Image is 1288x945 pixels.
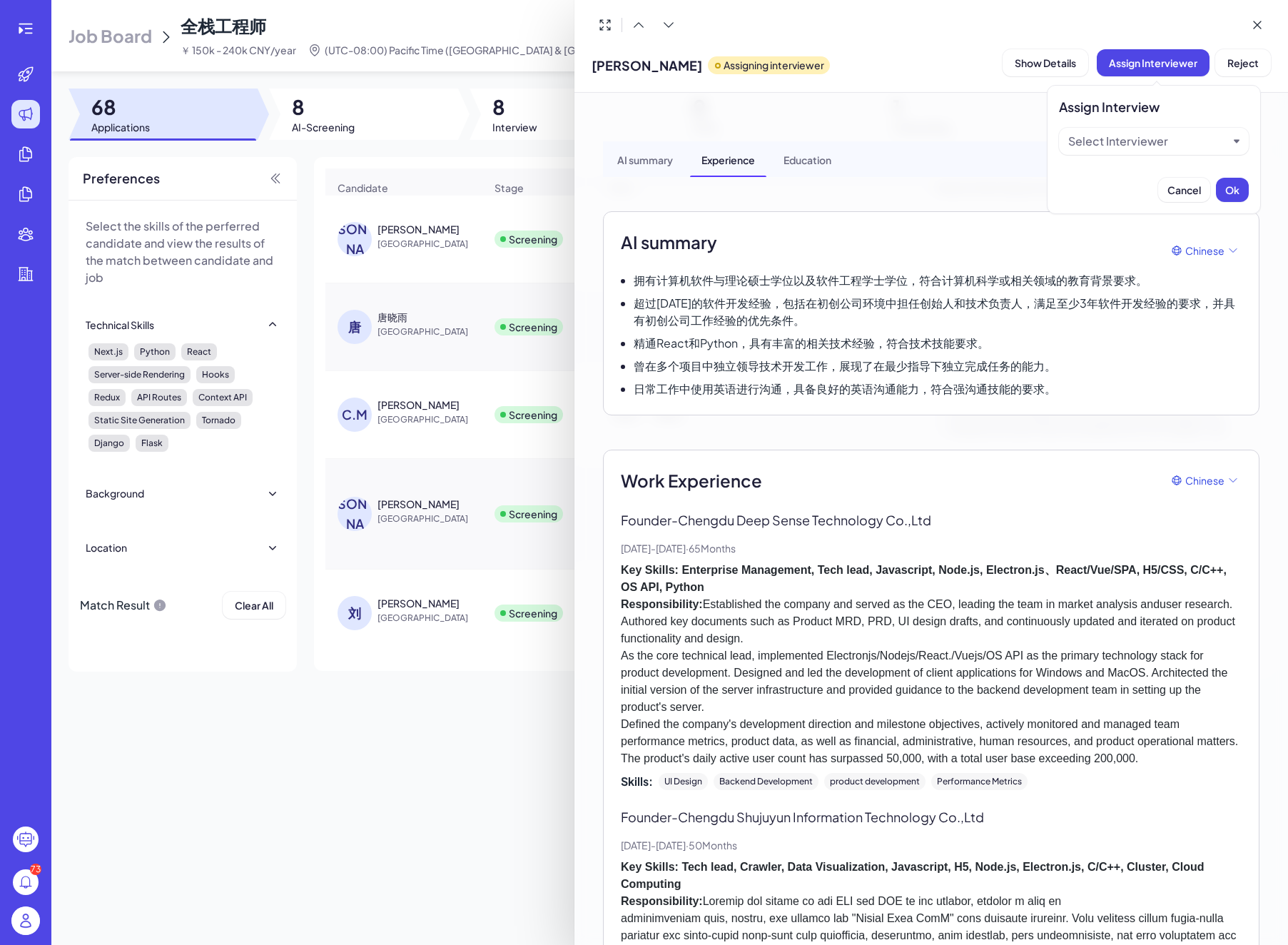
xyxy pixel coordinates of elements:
p: 超过[DATE]的软件开发经验，包括在初创公司环境中担任创始人和技术负责人，满足至少3年软件开发经验的要求，并具有初创公司工作经验的优先条件。 [634,295,1242,329]
p: Founder - Chengdu Deep Sense Technology Co.,Ltd [621,510,1242,530]
div: product development [824,773,926,790]
div: UI Design [659,773,708,790]
button: Reject [1215,49,1271,76]
span: Show Details [1015,56,1076,69]
button: Select Interviewer [1068,133,1228,150]
span: Chinese [1185,473,1224,488]
p: Founder - Chengdu Shujuyun Information Technology Co.,Ltd [621,807,1242,827]
span: Cancel [1167,183,1201,196]
span: Chinese [1185,243,1224,258]
div: Assign Interview [1059,97,1249,116]
div: Show Interview & Comments [603,110,1259,124]
p: 曾在多个项目中独立领导技术开发工作，展现了在最少指导下独立完成任务的能力。 [634,358,1056,375]
span: Ok [1225,183,1239,196]
span: Work Experience [621,468,762,493]
button: Ok [1216,178,1249,202]
p: [DATE] - [DATE] · 50 Months [621,838,1242,853]
div: Experience [690,141,766,177]
span: Skills: [621,773,653,790]
p: 精通React和Python，具有丰富的相关技术经验，符合技术技能要求。 [634,335,989,352]
span: Reject [1227,56,1259,69]
div: AI summary [606,141,684,177]
p: Established the company and served as the CEO, leading the team in market analysis anduser resear... [621,562,1242,767]
div: Backend Development [714,773,818,790]
button: Show Details [1003,49,1088,76]
strong: Key Skills: Enterprise Management, Tech lead, Javascript, Node.js, Electron.js、React/Vue/SPA, H5/... [621,564,1227,610]
span: [PERSON_NAME] [592,56,702,75]
div: Performance Metrics [931,773,1028,790]
strong: Key Skills: Tech lead, Crawler, Data Visualization, Javascript, H5, Node.js, Electron.js, C/C++, ... [621,861,1204,907]
p: Assigning interviewer [724,58,824,73]
h2: AI summary [621,229,717,255]
p: [DATE] - [DATE] · 65 Months [621,541,1242,556]
button: Assign Interviewer [1097,49,1210,76]
p: 拥有计算机软件与理论硕士学位以及软件工程学士学位，符合计算机科学或相关领域的教育背景要求。 [634,272,1147,289]
div: Select Interviewer [1068,133,1168,150]
div: Education [772,141,843,177]
button: Cancel [1158,178,1210,202]
span: Assign Interviewer [1109,56,1197,69]
p: 日常工作中使用英语进行沟通，具备良好的英语沟通能力，符合强沟通技能的要求。 [634,380,1056,398]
